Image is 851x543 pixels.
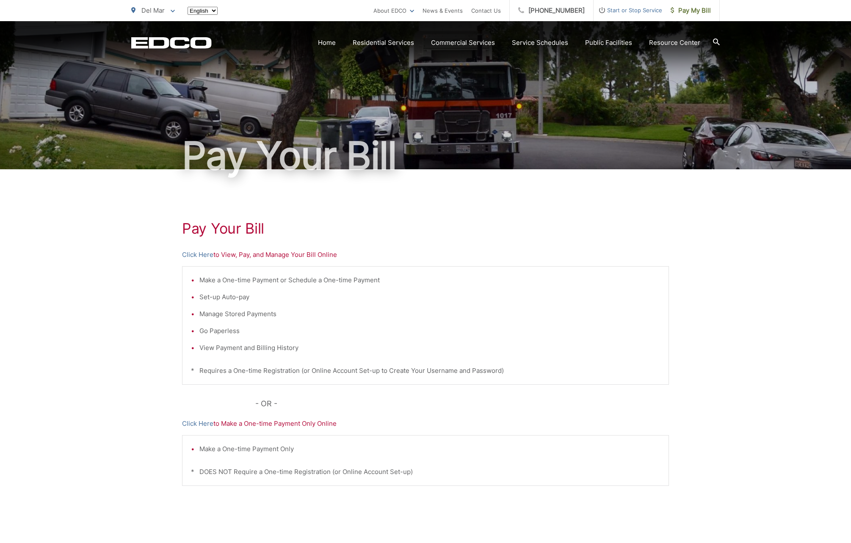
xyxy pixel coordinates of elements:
a: Public Facilities [585,38,632,48]
h1: Pay Your Bill [182,220,669,237]
a: Click Here [182,250,213,260]
span: Pay My Bill [671,6,711,16]
li: Manage Stored Payments [199,309,660,319]
p: * DOES NOT Require a One-time Registration (or Online Account Set-up) [191,467,660,477]
a: News & Events [423,6,463,16]
li: Make a One-time Payment or Schedule a One-time Payment [199,275,660,285]
a: Click Here [182,419,213,429]
li: View Payment and Billing History [199,343,660,353]
a: EDCD logo. Return to the homepage. [131,37,212,49]
a: Contact Us [471,6,501,16]
p: to Make a One-time Payment Only Online [182,419,669,429]
p: - OR - [255,397,669,410]
h1: Pay Your Bill [131,135,720,177]
a: Resource Center [649,38,700,48]
a: Home [318,38,336,48]
li: Go Paperless [199,326,660,336]
a: Service Schedules [512,38,568,48]
p: * Requires a One-time Registration (or Online Account Set-up to Create Your Username and Password) [191,366,660,376]
li: Make a One-time Payment Only [199,444,660,454]
select: Select a language [188,7,218,15]
span: Del Mar [141,6,165,14]
a: About EDCO [373,6,414,16]
a: Commercial Services [431,38,495,48]
a: Residential Services [353,38,414,48]
li: Set-up Auto-pay [199,292,660,302]
p: to View, Pay, and Manage Your Bill Online [182,250,669,260]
